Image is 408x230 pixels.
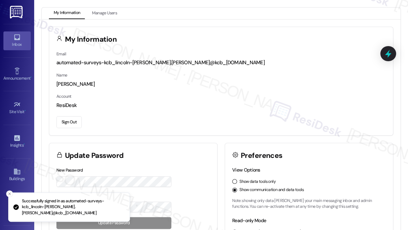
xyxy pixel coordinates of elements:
[232,217,266,224] label: Read-only Mode
[22,198,124,216] p: Successfully signed in as automated-surveys-kcb_lincoln-[PERSON_NAME].[PERSON_NAME]@kcb_[DOMAIN_N...
[232,198,386,210] p: Note: showing only data [PERSON_NAME] your main messaging inbox and admin functions. You can re-a...
[25,108,26,113] span: •
[56,81,386,88] div: [PERSON_NAME]
[232,167,260,173] label: View Options
[6,190,13,197] button: Close toast
[56,167,83,173] label: New Password
[56,116,82,128] button: Sign Out
[65,36,117,43] h3: My Information
[49,8,85,19] button: My Information
[239,179,276,185] label: Show data tools only
[3,31,31,50] a: Inbox
[56,102,386,109] div: ResiDesk
[56,72,67,78] label: Name
[65,152,124,159] h3: Update Password
[241,152,282,159] h3: Preferences
[56,51,66,57] label: Email
[3,99,31,117] a: Site Visit •
[56,94,71,99] label: Account
[56,59,386,66] div: automated-surveys-kcb_lincoln-[PERSON_NAME].[PERSON_NAME]@kcb_[DOMAIN_NAME]
[3,166,31,184] a: Buildings
[10,6,24,18] img: ResiDesk Logo
[87,8,122,19] button: Manage Users
[24,142,25,147] span: •
[3,200,31,218] a: Leads
[3,132,31,151] a: Insights •
[239,187,304,193] label: Show communication and data tools
[30,75,31,80] span: •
